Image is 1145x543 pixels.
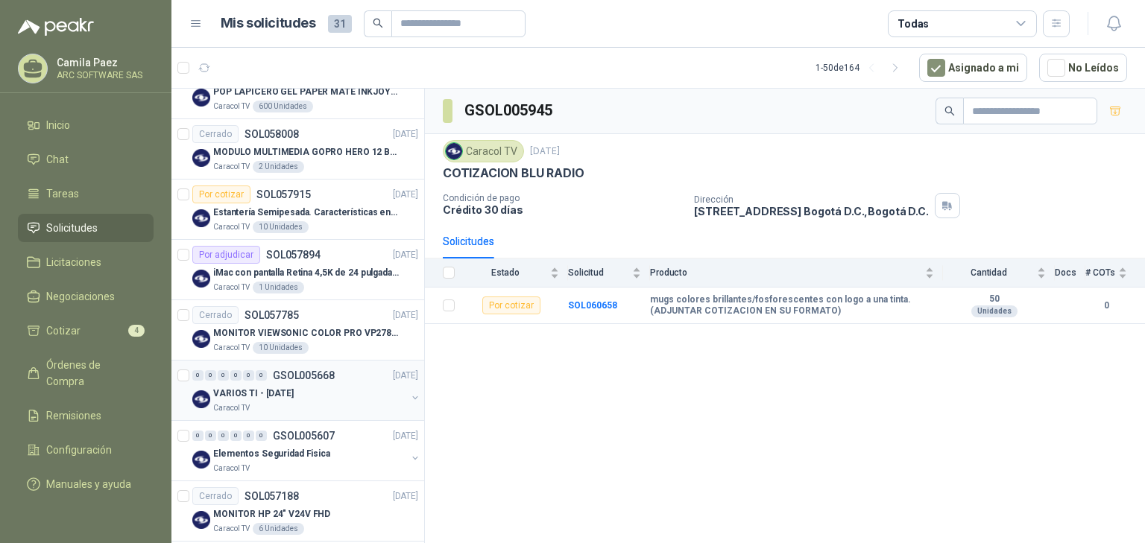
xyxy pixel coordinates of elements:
[46,288,115,305] span: Negociaciones
[393,248,418,262] p: [DATE]
[57,71,150,80] p: ARC SOFTWARE SAS
[171,59,424,119] a: CerradoSOL058021[DATE] Company LogoPOP LAPICERO GEL PAPER MATE INKJOY 0.7 (Revisar el adjunto)Car...
[171,180,424,240] a: Por cotizarSOL057915[DATE] Company LogoEstantería Semipesada. Características en el adjuntoCaraco...
[1055,258,1085,288] th: Docs
[192,487,239,505] div: Cerrado
[230,370,242,381] div: 0
[650,258,943,288] th: Producto
[192,246,260,264] div: Por adjudicar
[171,240,424,300] a: Por adjudicarSOL057894[DATE] Company LogoiMac con pantalla Retina 4,5K de 24 pulgadas M4Caracol T...
[192,89,210,107] img: Company Logo
[18,351,154,396] a: Órdenes de Compra
[443,165,584,181] p: COTIZACION BLU RADIO
[694,205,928,217] p: [STREET_ADDRESS] Bogotá D.C. , Bogotá D.C.
[694,194,928,205] p: Dirección
[213,523,250,535] p: Caracol TV
[568,300,617,311] a: SOL060658
[256,431,267,441] div: 0
[192,270,210,288] img: Company Logo
[213,282,250,293] p: Caracol TV
[213,221,250,233] p: Caracol TV
[446,143,462,159] img: Company Logo
[46,185,79,202] span: Tareas
[192,185,250,203] div: Por cotizar
[243,431,254,441] div: 0
[650,267,922,278] span: Producto
[944,106,955,116] span: search
[253,342,309,354] div: 10 Unidades
[253,523,304,535] div: 6 Unidades
[213,161,250,173] p: Caracol TV
[192,390,210,408] img: Company Logo
[816,56,907,80] div: 1 - 50 de 164
[243,370,254,381] div: 0
[328,15,352,33] span: 31
[943,267,1034,278] span: Cantidad
[46,117,70,133] span: Inicio
[230,431,242,441] div: 0
[18,145,154,174] a: Chat
[464,99,555,122] h3: GSOL005945
[46,407,101,424] span: Remisiones
[213,85,399,99] p: POP LAPICERO GEL PAPER MATE INKJOY 0.7 (Revisar el adjunto)
[256,189,311,200] p: SOL057915
[253,161,304,173] div: 2 Unidades
[18,282,154,311] a: Negociaciones
[18,401,154,430] a: Remisiones
[266,250,321,260] p: SOL057894
[530,145,560,159] p: [DATE]
[393,429,418,443] p: [DATE]
[18,111,154,139] a: Inicio
[568,267,629,278] span: Solicitud
[650,294,934,317] b: mugs colores brillantes/fosforescentes con logo a una tinta.(ADJUNTAR COTIZACION EN SU FORMATO)
[46,442,112,458] span: Configuración
[213,326,399,340] p: MONITOR VIEWSONIC COLOR PRO VP2786-4K
[218,431,229,441] div: 0
[373,18,383,28] span: search
[464,258,568,288] th: Estado
[18,180,154,208] a: Tareas
[919,54,1027,82] button: Asignado a mi
[943,293,1046,305] b: 50
[245,129,299,139] p: SOL058008
[192,149,210,167] img: Company Logo
[46,254,101,270] span: Licitaciones
[205,370,216,381] div: 0
[192,209,210,227] img: Company Logo
[171,119,424,180] a: CerradoSOL058008[DATE] Company LogoMODULO MULTIMEDIA GOPRO HERO 12 BLACKCaracol TV2 Unidades
[221,13,316,34] h1: Mis solicitudes
[1085,299,1127,313] b: 0
[898,16,929,32] div: Todas
[971,305,1018,317] div: Unidades
[1085,258,1145,288] th: # COTs
[245,491,299,501] p: SOL057188
[18,18,94,36] img: Logo peakr
[482,296,540,314] div: Por cotizar
[443,203,682,216] p: Crédito 30 días
[192,431,204,441] div: 0
[443,193,682,203] p: Condición de pago
[943,258,1055,288] th: Cantidad
[213,342,250,354] p: Caracol TV
[192,366,421,414] a: 0 0 0 0 0 0 GSOL005668[DATE] Company LogoVARIOS TI - [DATE]Caracol TV
[393,489,418,504] p: [DATE]
[18,317,154,345] a: Cotizar4
[393,188,418,202] p: [DATE]
[213,206,399,220] p: Estantería Semipesada. Características en el adjunto
[192,370,204,381] div: 0
[213,145,399,159] p: MODULO MULTIMEDIA GOPRO HERO 12 BLACK
[273,370,335,381] p: GSOL005668
[192,511,210,529] img: Company Logo
[273,431,335,441] p: GSOL005607
[253,282,304,293] div: 1 Unidades
[245,310,299,320] p: SOL057785
[253,101,313,112] div: 600 Unidades
[192,125,239,143] div: Cerrado
[253,221,309,233] div: 10 Unidades
[192,427,421,474] a: 0 0 0 0 0 0 GSOL005607[DATE] Company LogoElementos Seguridad FisicaCaracol TV
[213,447,330,461] p: Elementos Seguridad Fisica
[171,481,424,542] a: CerradoSOL057188[DATE] Company LogoMONITOR HP 24" V24V FHDCaracol TV6 Unidades
[213,266,399,280] p: iMac con pantalla Retina 4,5K de 24 pulgadas M4
[393,369,418,383] p: [DATE]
